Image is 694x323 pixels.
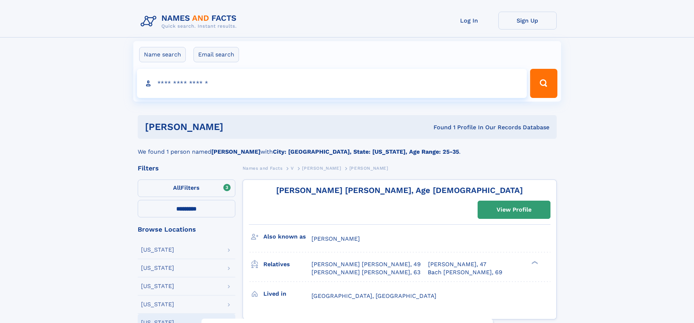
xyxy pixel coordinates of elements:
[137,69,527,98] input: search input
[328,123,549,131] div: Found 1 Profile In Our Records Database
[497,201,532,218] div: View Profile
[211,148,260,155] b: [PERSON_NAME]
[263,231,311,243] h3: Also known as
[141,302,174,307] div: [US_STATE]
[530,69,557,98] button: Search Button
[440,12,498,29] a: Log In
[311,292,436,299] span: [GEOGRAPHIC_DATA], [GEOGRAPHIC_DATA]
[478,201,550,218] a: View Profile
[145,122,329,131] h1: [PERSON_NAME]
[291,166,294,171] span: V
[302,164,341,173] a: [PERSON_NAME]
[138,12,243,31] img: Logo Names and Facts
[138,180,235,197] label: Filters
[138,226,235,233] div: Browse Locations
[138,165,235,172] div: Filters
[291,164,294,173] a: V
[530,260,538,265] div: ❯
[428,260,486,268] a: [PERSON_NAME], 47
[276,186,523,195] a: [PERSON_NAME] [PERSON_NAME], Age [DEMOGRAPHIC_DATA]
[263,258,311,271] h3: Relatives
[139,47,186,62] label: Name search
[311,268,420,276] a: [PERSON_NAME] [PERSON_NAME], 63
[428,268,502,276] a: Bach [PERSON_NAME], 69
[263,288,311,300] h3: Lived in
[311,260,421,268] a: [PERSON_NAME] [PERSON_NAME], 49
[243,164,283,173] a: Names and Facts
[302,166,341,171] span: [PERSON_NAME]
[173,184,181,191] span: All
[138,139,557,156] div: We found 1 person named with .
[141,283,174,289] div: [US_STATE]
[311,235,360,242] span: [PERSON_NAME]
[273,148,459,155] b: City: [GEOGRAPHIC_DATA], State: [US_STATE], Age Range: 25-35
[498,12,557,29] a: Sign Up
[349,166,388,171] span: [PERSON_NAME]
[141,265,174,271] div: [US_STATE]
[141,247,174,253] div: [US_STATE]
[193,47,239,62] label: Email search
